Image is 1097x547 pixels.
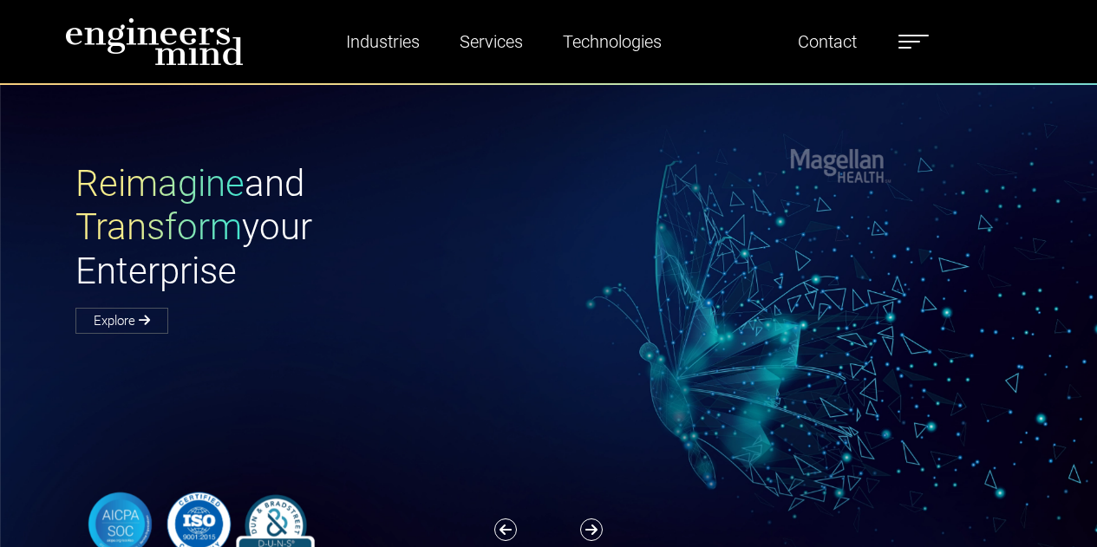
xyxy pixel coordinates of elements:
[65,17,244,66] img: logo
[75,162,245,205] span: Reimagine
[75,308,168,334] a: Explore
[791,22,864,62] a: Contact
[556,22,669,62] a: Technologies
[339,22,427,62] a: Industries
[75,162,549,293] h1: and your Enterprise
[75,205,242,248] span: Transform
[453,22,530,62] a: Services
